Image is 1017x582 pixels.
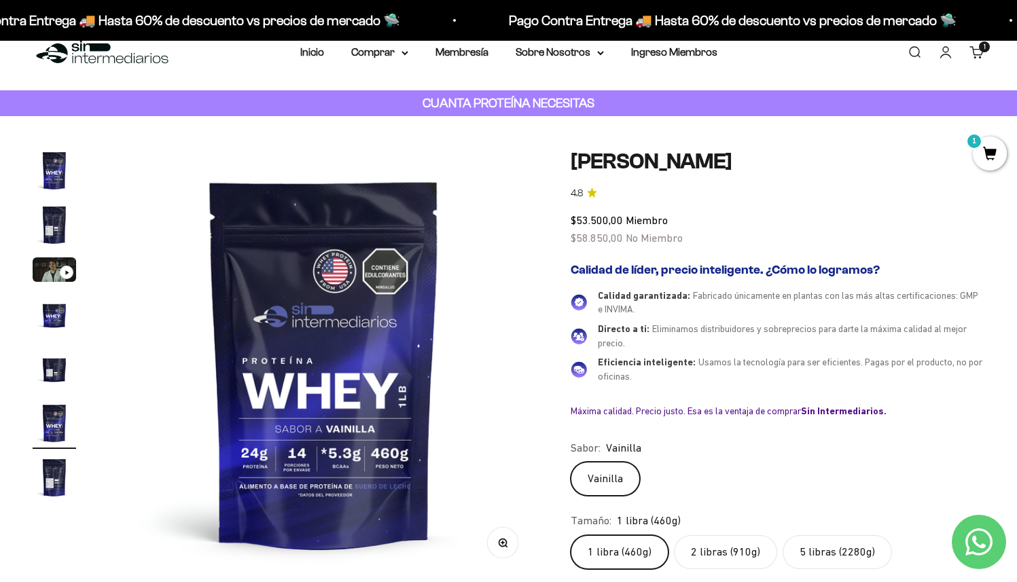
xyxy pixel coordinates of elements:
[33,347,76,390] img: Proteína Whey - Vainilla
[33,401,76,445] img: Proteína Whey - Vainilla
[631,46,717,58] a: Ingreso Miembros
[571,405,984,417] div: Máxima calidad. Precio justo. Esa es la ventaja de comprar
[33,203,76,247] img: Proteína Whey - Vainilla
[571,214,623,226] span: $53.500,00
[801,405,887,416] b: Sin Intermediarios.
[33,456,76,499] img: Proteína Whey - Vainilla
[423,96,594,110] strong: CUANTA PROTEÍNA NECESITAS
[606,439,641,457] span: Vainilla
[351,43,408,61] summary: Comprar
[33,401,76,449] button: Ir al artículo 6
[626,232,683,244] span: No Miembro
[516,43,604,61] summary: Sobre Nosotros
[33,456,76,503] button: Ir al artículo 7
[598,323,967,348] span: Eliminamos distribuidores y sobreprecios para darte la máxima calidad al mejor precio.
[626,214,668,226] span: Miembro
[598,290,690,301] span: Calidad garantizada:
[598,323,649,334] span: Directo a ti:
[973,147,1007,162] a: 1
[598,357,696,367] span: Eficiencia inteligente:
[571,186,984,201] a: 4.84.8 de 5.0 estrellas
[33,257,76,286] button: Ir al artículo 3
[571,512,611,530] legend: Tamaño:
[571,439,601,457] legend: Sabor:
[617,512,681,530] span: 1 libra (460g)
[984,43,986,50] span: 1
[300,46,324,58] a: Inicio
[33,347,76,395] button: Ir al artículo 5
[33,203,76,251] button: Ir al artículo 2
[571,361,587,378] img: Eficiencia inteligente
[571,149,984,175] h1: [PERSON_NAME]
[509,10,957,31] p: Pago Contra Entrega 🚚 Hasta 60% de descuento vs precios de mercado 🛸
[571,294,587,310] img: Calidad garantizada
[33,149,76,196] button: Ir al artículo 1
[33,293,76,340] button: Ir al artículo 4
[598,357,982,382] span: Usamos la tecnología para ser eficientes. Pagas por el producto, no por oficinas.
[33,293,76,336] img: Proteína Whey - Vainilla
[598,290,978,315] span: Fabricado únicamente en plantas con las más altas certificaciones: GMP e INVIMA.
[571,232,623,244] span: $58.850,00
[109,149,539,578] img: Proteína Whey - Vainilla
[571,328,587,344] img: Directo a ti
[435,46,488,58] a: Membresía
[33,149,76,192] img: Proteína Whey - Vainilla
[571,186,583,201] span: 4.8
[966,133,982,149] mark: 1
[571,263,984,278] h2: Calidad de líder, precio inteligente. ¿Cómo lo logramos?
